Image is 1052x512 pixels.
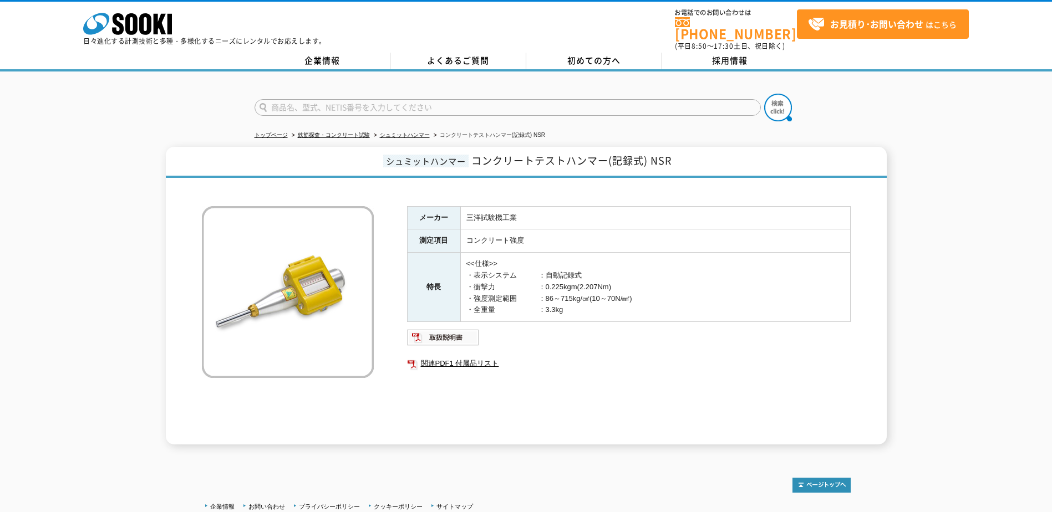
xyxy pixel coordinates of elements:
a: お問い合わせ [248,503,285,510]
a: よくあるご質問 [390,53,526,69]
a: 関連PDF1 付属品リスト [407,356,851,371]
span: (平日 ～ 土日、祝日除く) [675,41,785,51]
img: コンクリートテストハンマー(記録式) NSR [202,206,374,378]
th: 測定項目 [407,229,460,253]
span: 初めての方へ [567,54,621,66]
input: 商品名、型式、NETIS番号を入力してください [255,99,761,116]
a: サイトマップ [436,503,473,510]
a: 鉄筋探査・コンクリート試験 [298,132,370,138]
img: btn_search.png [764,94,792,121]
li: コンクリートテストハンマー(記録式) NSR [431,130,546,141]
img: トップページへ [792,478,851,493]
a: [PHONE_NUMBER] [675,17,797,40]
td: コンクリート強度 [460,229,850,253]
span: コンクリートテストハンマー(記録式) NSR [471,153,672,168]
img: 取扱説明書 [407,329,480,346]
a: 企業情報 [210,503,235,510]
a: 企業情報 [255,53,390,69]
strong: お見積り･お問い合わせ [830,17,923,30]
span: 8:50 [692,41,707,51]
th: メーカー [407,206,460,229]
span: 17:30 [714,41,734,51]
th: 特長 [407,253,460,322]
a: プライバシーポリシー [299,503,360,510]
a: 初めての方へ [526,53,662,69]
span: お電話でのお問い合わせは [675,9,797,16]
a: クッキーポリシー [374,503,423,510]
a: トップページ [255,132,288,138]
a: お見積り･お問い合わせはこちら [797,9,969,39]
a: 取扱説明書 [407,336,480,344]
span: シュミットハンマー [383,155,469,167]
td: <<仕様>> ・表示システム ：自動記録式 ・衝撃力 ：0.225kgm(2.207Nm) ・強度測定範囲 ：86～715kg/㎠(10～70N/㎟) ・全重量 ：3.3kg [460,253,850,322]
a: シュミットハンマー [380,132,430,138]
span: はこちら [808,16,957,33]
p: 日々進化する計測技術と多種・多様化するニーズにレンタルでお応えします。 [83,38,326,44]
a: 採用情報 [662,53,798,69]
td: 三洋試験機工業 [460,206,850,229]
